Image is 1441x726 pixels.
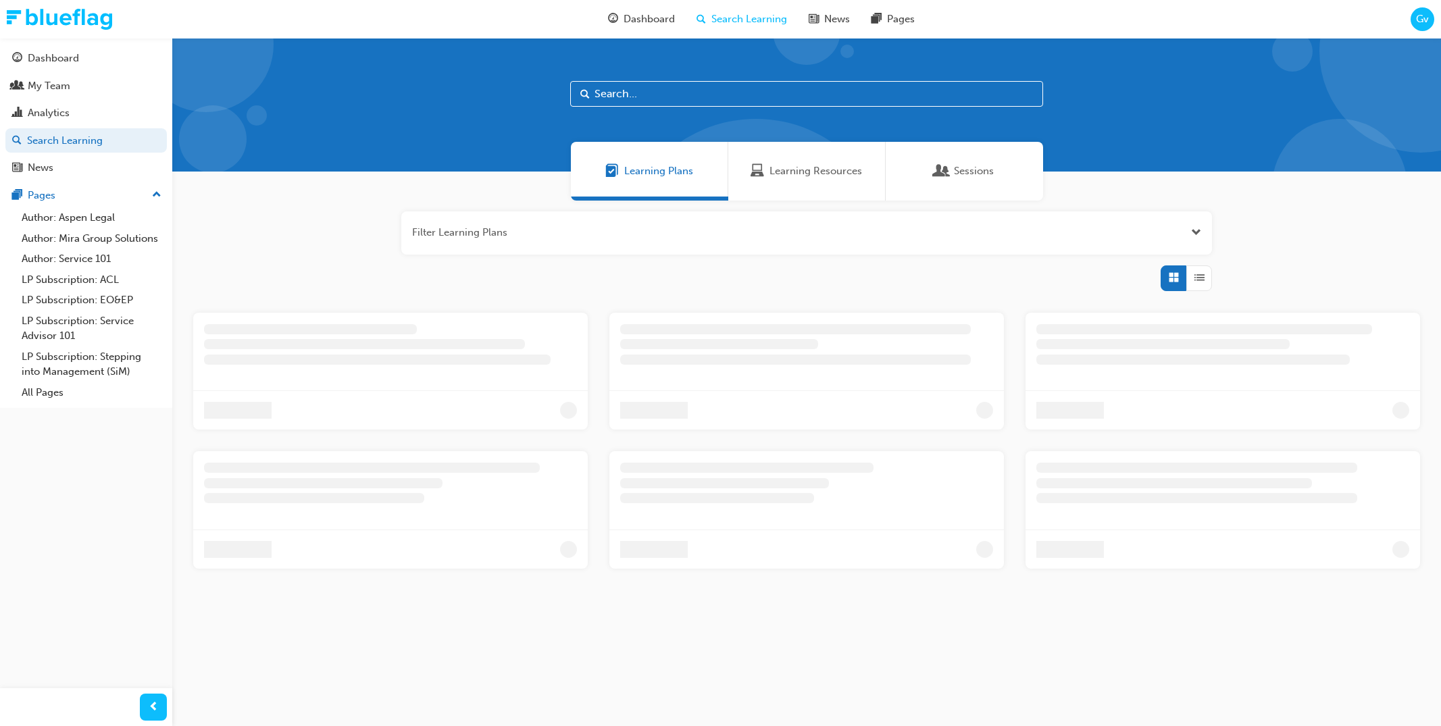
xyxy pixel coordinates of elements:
[7,9,112,30] img: Trak
[605,163,619,179] span: Learning Plans
[28,78,70,94] div: My Team
[624,163,693,179] span: Learning Plans
[608,11,618,28] span: guage-icon
[1191,225,1201,240] button: Open the filter
[5,183,167,208] button: Pages
[149,699,159,716] span: prev-icon
[28,160,53,176] div: News
[1416,11,1429,27] span: Gv
[570,81,1043,107] input: Search...
[597,5,686,33] a: guage-iconDashboard
[711,11,787,27] span: Search Learning
[1194,270,1205,286] span: List
[152,186,161,204] span: up-icon
[954,163,994,179] span: Sessions
[28,105,70,121] div: Analytics
[16,311,167,346] a: LP Subscription: Service Advisor 101
[624,11,675,27] span: Dashboard
[5,155,167,180] a: News
[12,190,22,202] span: pages-icon
[16,249,167,269] a: Author: Service 101
[728,142,886,201] a: Learning ResourcesLearning Resources
[861,5,926,33] a: pages-iconPages
[5,74,167,99] a: My Team
[1169,270,1179,286] span: Grid
[871,11,882,28] span: pages-icon
[12,53,22,65] span: guage-icon
[571,142,728,201] a: Learning PlansLearning Plans
[16,346,167,382] a: LP Subscription: Stepping into Management (SiM)
[12,162,22,174] span: news-icon
[887,11,915,27] span: Pages
[809,11,819,28] span: news-icon
[798,5,861,33] a: news-iconNews
[5,46,167,71] a: Dashboard
[12,107,22,120] span: chart-icon
[1411,7,1434,31] button: Gv
[16,207,167,228] a: Author: Aspen Legal
[5,101,167,126] a: Analytics
[16,228,167,249] a: Author: Mira Group Solutions
[824,11,850,27] span: News
[16,269,167,290] a: LP Subscription: ACL
[16,290,167,311] a: LP Subscription: EO&EP
[12,80,22,93] span: people-icon
[697,11,706,28] span: search-icon
[12,135,22,147] span: search-icon
[769,163,862,179] span: Learning Resources
[935,163,949,179] span: Sessions
[886,142,1043,201] a: SessionsSessions
[5,128,167,153] a: Search Learning
[5,43,167,183] button: DashboardMy TeamAnalyticsSearch LearningNews
[580,86,590,102] span: Search
[686,5,798,33] a: search-iconSearch Learning
[28,188,55,203] div: Pages
[16,382,167,403] a: All Pages
[751,163,764,179] span: Learning Resources
[28,51,79,66] div: Dashboard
